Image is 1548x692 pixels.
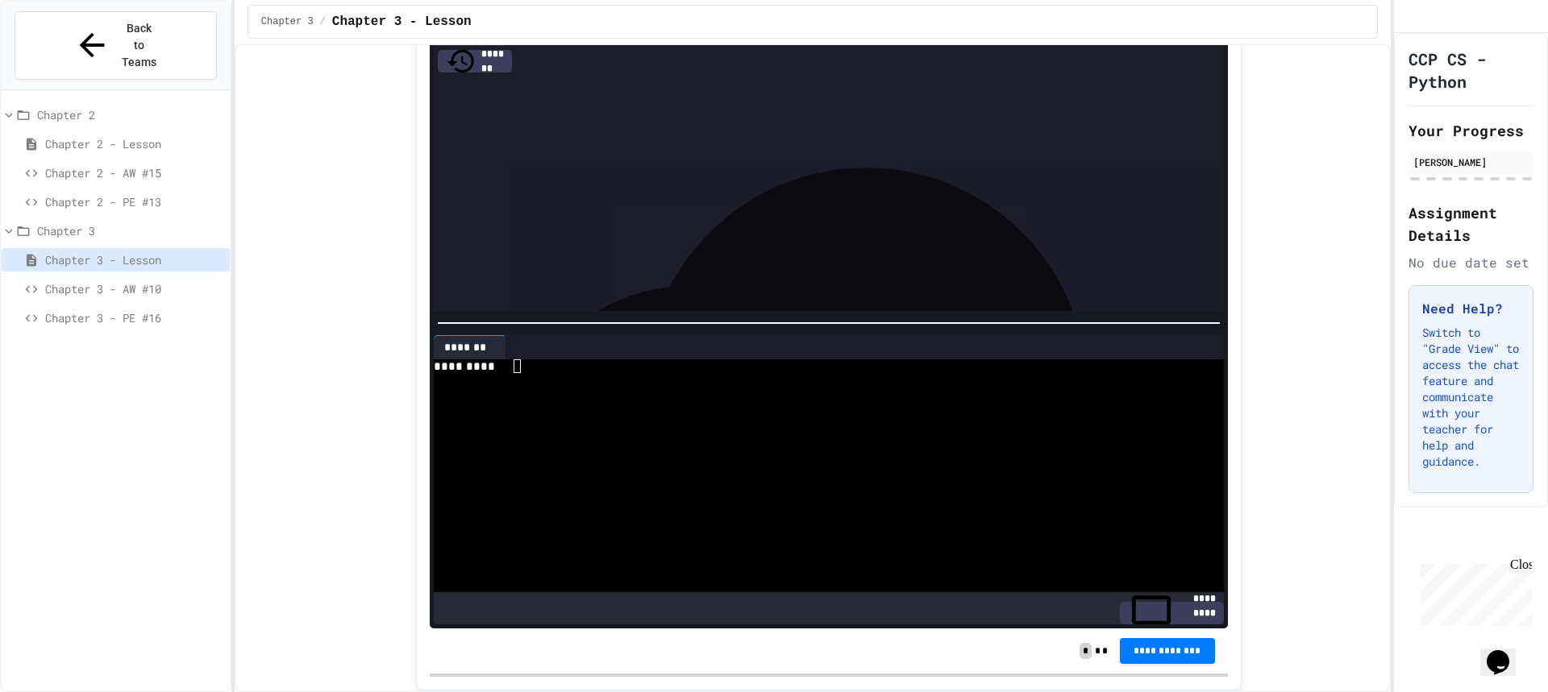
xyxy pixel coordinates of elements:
[332,12,472,31] span: Chapter 3 - Lesson
[1409,48,1533,93] h1: CCP CS - Python
[45,309,223,326] span: Chapter 3 - PE #16
[45,164,223,181] span: Chapter 2 - AW #15
[45,280,223,297] span: Chapter 3 - AW #10
[15,11,217,80] button: Back to Teams
[1480,628,1532,676] iframe: chat widget
[320,15,326,28] span: /
[1409,201,1533,247] h2: Assignment Details
[1409,253,1533,272] div: No due date set
[1414,557,1532,626] iframe: chat widget
[37,106,223,123] span: Chapter 2
[6,6,111,102] div: Chat with us now!Close
[37,222,223,239] span: Chapter 3
[1422,325,1520,470] p: Switch to "Grade View" to access the chat feature and communicate with your teacher for help and ...
[1422,299,1520,318] h3: Need Help?
[45,135,223,152] span: Chapter 2 - Lesson
[120,20,158,71] span: Back to Teams
[1409,119,1533,142] h2: Your Progress
[45,193,223,210] span: Chapter 2 - PE #13
[1413,155,1529,169] div: [PERSON_NAME]
[261,15,314,28] span: Chapter 3
[45,251,223,268] span: Chapter 3 - Lesson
